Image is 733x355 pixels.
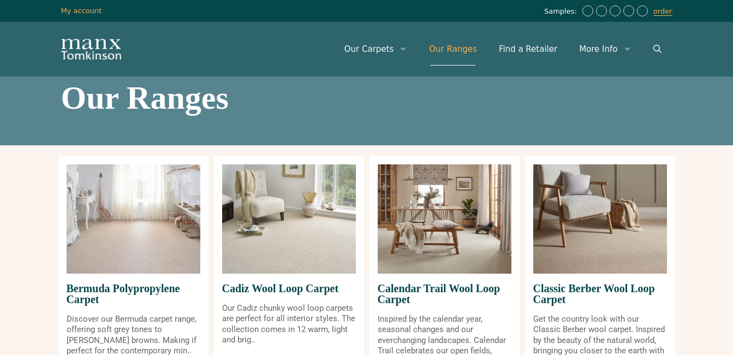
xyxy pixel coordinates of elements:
img: Manx Tomkinson [61,39,121,60]
span: Cadiz Wool Loop Carpet [222,274,356,303]
img: Cadiz Wool Loop Carpet [222,164,356,274]
a: order [653,7,672,16]
span: Samples: [544,7,580,16]
a: Find a Retailer [488,33,568,66]
img: Classic Berber Wool Loop Carpet [533,164,667,274]
a: Open Search Bar [642,33,672,66]
img: Bermuda Polypropylene Carpet [67,164,200,274]
p: Our Cadiz chunky wool loop carpets are perfect for all interior styles. The collection comes in 1... [222,303,356,346]
h1: Our Ranges [61,81,672,114]
a: More Info [568,33,642,66]
span: Bermuda Polypropylene Carpet [67,274,200,314]
nav: Primary [333,33,672,66]
a: Our Ranges [418,33,488,66]
a: Our Carpets [333,33,419,66]
img: Calendar Trail Wool Loop Carpet [378,164,511,274]
span: Classic Berber Wool Loop Carpet [533,274,667,314]
span: Calendar Trail Wool Loop Carpet [378,274,511,314]
a: My account [61,7,102,15]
